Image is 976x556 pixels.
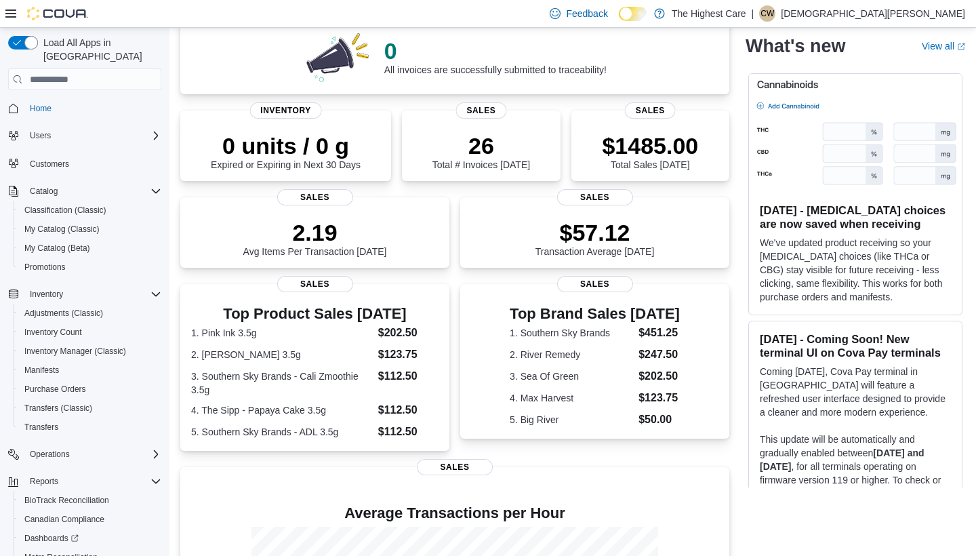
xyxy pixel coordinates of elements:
[638,325,680,341] dd: $451.25
[432,132,530,159] p: 26
[510,348,633,361] dt: 2. River Remedy
[378,346,439,363] dd: $123.75
[19,419,161,435] span: Transfers
[14,342,167,361] button: Inventory Manager (Classic)
[378,325,439,341] dd: $202.50
[24,100,57,117] a: Home
[24,224,100,235] span: My Catalog (Classic)
[19,305,108,321] a: Adjustments (Classic)
[760,5,774,22] span: CW
[249,102,322,119] span: Inventory
[19,259,71,275] a: Promotions
[24,384,86,395] span: Purchase Orders
[14,323,167,342] button: Inventory Count
[566,7,607,20] span: Feedback
[24,514,104,525] span: Canadian Compliance
[19,343,131,359] a: Inventory Manager (Classic)
[19,511,161,528] span: Canadian Compliance
[619,7,647,21] input: Dark Mode
[24,403,92,414] span: Transfers (Classic)
[3,445,167,464] button: Operations
[19,240,161,256] span: My Catalog (Beta)
[19,362,64,378] a: Manifests
[24,365,59,376] span: Manifests
[760,236,951,304] p: We've updated product receiving so your [MEDICAL_DATA] choices (like THCa or CBG) stay visible fo...
[14,380,167,399] button: Purchase Orders
[510,413,633,426] dt: 5. Big River
[191,403,373,417] dt: 4. The Sipp - Papaya Cake 3.5g
[19,419,64,435] a: Transfers
[19,381,161,397] span: Purchase Orders
[557,276,633,292] span: Sales
[19,305,161,321] span: Adjustments (Classic)
[19,259,161,275] span: Promotions
[30,186,58,197] span: Catalog
[638,368,680,384] dd: $202.50
[417,459,493,475] span: Sales
[638,346,680,363] dd: $247.50
[760,433,951,514] p: This update will be automatically and gradually enabled between , for all terminals operating on ...
[378,368,439,384] dd: $112.50
[24,327,82,338] span: Inventory Count
[30,476,58,487] span: Reports
[384,37,607,64] p: 0
[14,304,167,323] button: Adjustments (Classic)
[191,370,373,397] dt: 3. Southern Sky Brands - Cali Zmoothie 3.5g
[922,41,965,52] a: View allExternal link
[625,102,676,119] span: Sales
[38,36,161,63] span: Load All Apps in [GEOGRAPHIC_DATA]
[19,324,87,340] a: Inventory Count
[24,156,75,172] a: Customers
[19,221,161,237] span: My Catalog (Classic)
[303,29,373,83] img: 0
[14,220,167,239] button: My Catalog (Classic)
[432,132,530,170] div: Total # Invoices [DATE]
[19,202,161,218] span: Classification (Classic)
[746,35,845,57] h2: What's new
[19,400,161,416] span: Transfers (Classic)
[211,132,361,170] div: Expired or Expiring in Next 30 Days
[30,159,69,170] span: Customers
[455,102,506,119] span: Sales
[760,365,951,419] p: Coming [DATE], Cova Pay terminal in [GEOGRAPHIC_DATA] will feature a refreshed user interface des...
[19,362,161,378] span: Manifests
[30,449,70,460] span: Operations
[24,495,109,506] span: BioTrack Reconciliation
[243,219,387,246] p: 2.19
[24,286,68,302] button: Inventory
[510,370,633,383] dt: 3. Sea Of Green
[191,306,439,322] h3: Top Product Sales [DATE]
[378,402,439,418] dd: $112.50
[19,530,161,547] span: Dashboards
[24,205,106,216] span: Classification (Classic)
[3,182,167,201] button: Catalog
[277,276,353,292] span: Sales
[24,473,161,490] span: Reports
[14,491,167,510] button: BioTrack Reconciliation
[510,391,633,405] dt: 4. Max Harvest
[602,132,698,170] div: Total Sales [DATE]
[19,343,161,359] span: Inventory Manager (Classic)
[191,425,373,439] dt: 5. Southern Sky Brands - ADL 3.5g
[957,43,965,51] svg: External link
[30,289,63,300] span: Inventory
[3,126,167,145] button: Users
[24,308,103,319] span: Adjustments (Classic)
[602,132,698,159] p: $1485.00
[14,418,167,437] button: Transfers
[3,285,167,304] button: Inventory
[14,399,167,418] button: Transfers (Classic)
[24,127,56,144] button: Users
[191,348,373,361] dt: 2. [PERSON_NAME] 3.5g
[24,127,161,144] span: Users
[30,103,52,114] span: Home
[211,132,361,159] p: 0 units / 0 g
[24,183,63,199] button: Catalog
[3,472,167,491] button: Reports
[14,239,167,258] button: My Catalog (Beta)
[191,505,718,521] h4: Average Transactions per Hour
[24,100,161,117] span: Home
[510,326,633,340] dt: 1. Southern Sky Brands
[535,219,655,257] div: Transaction Average [DATE]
